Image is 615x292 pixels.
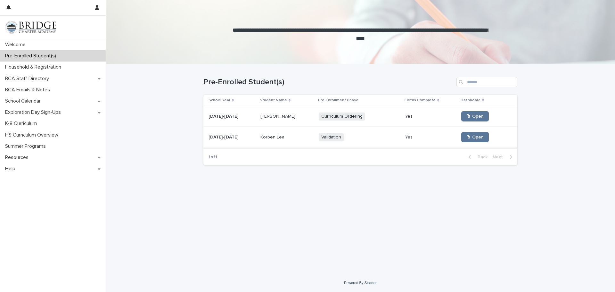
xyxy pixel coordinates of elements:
tr: [DATE]-[DATE][DATE]-[DATE] Korben LeaKorben Lea ValidationYesYes 🖱 Open [203,127,517,148]
p: Help [3,166,20,172]
span: Curriculum Ordering [319,113,365,121]
button: Next [490,154,517,160]
span: Back [474,155,488,159]
p: [DATE]-[DATE] [209,133,240,140]
span: 🖱 Open [466,135,484,139]
tr: [DATE]-[DATE][DATE]-[DATE] [PERSON_NAME][PERSON_NAME] Curriculum OrderingYesYes 🖱 Open [203,106,517,127]
a: 🖱 Open [461,132,489,142]
a: 🖱 Open [461,111,489,121]
p: Dashboard [461,97,480,104]
p: Yes [405,133,414,140]
p: Forms Complete [405,97,436,104]
p: Yes [405,113,414,119]
img: V1C1m3IdTEidaUdm9Hs0 [5,21,56,34]
p: Summer Programs [3,143,51,149]
button: Back [463,154,490,160]
input: Search [456,77,517,87]
p: Pre-Enrolled Student(s) [3,53,61,59]
p: Student Name [260,97,287,104]
p: School Calendar [3,98,46,104]
p: K-8 Curriculum [3,121,42,127]
p: Korben Lea [260,133,286,140]
span: Validation [319,133,344,141]
p: Resources [3,154,34,161]
span: 🖱 Open [466,114,484,119]
p: Pre-Enrollment Phase [318,97,358,104]
p: BCA Emails & Notes [3,87,55,93]
p: 1 of 1 [203,149,222,165]
p: Household & Registration [3,64,66,70]
h1: Pre-Enrolled Student(s) [203,78,454,87]
p: Welcome [3,42,31,48]
p: HS Curriculum Overview [3,132,63,138]
span: Next [493,155,507,159]
p: [DATE]-[DATE] [209,113,240,119]
p: Exploration Day Sign-Ups [3,109,66,115]
p: BCA Staff Directory [3,76,54,82]
a: Powered By Stacker [344,281,376,285]
p: School Year [209,97,230,104]
p: [PERSON_NAME] [260,113,297,119]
